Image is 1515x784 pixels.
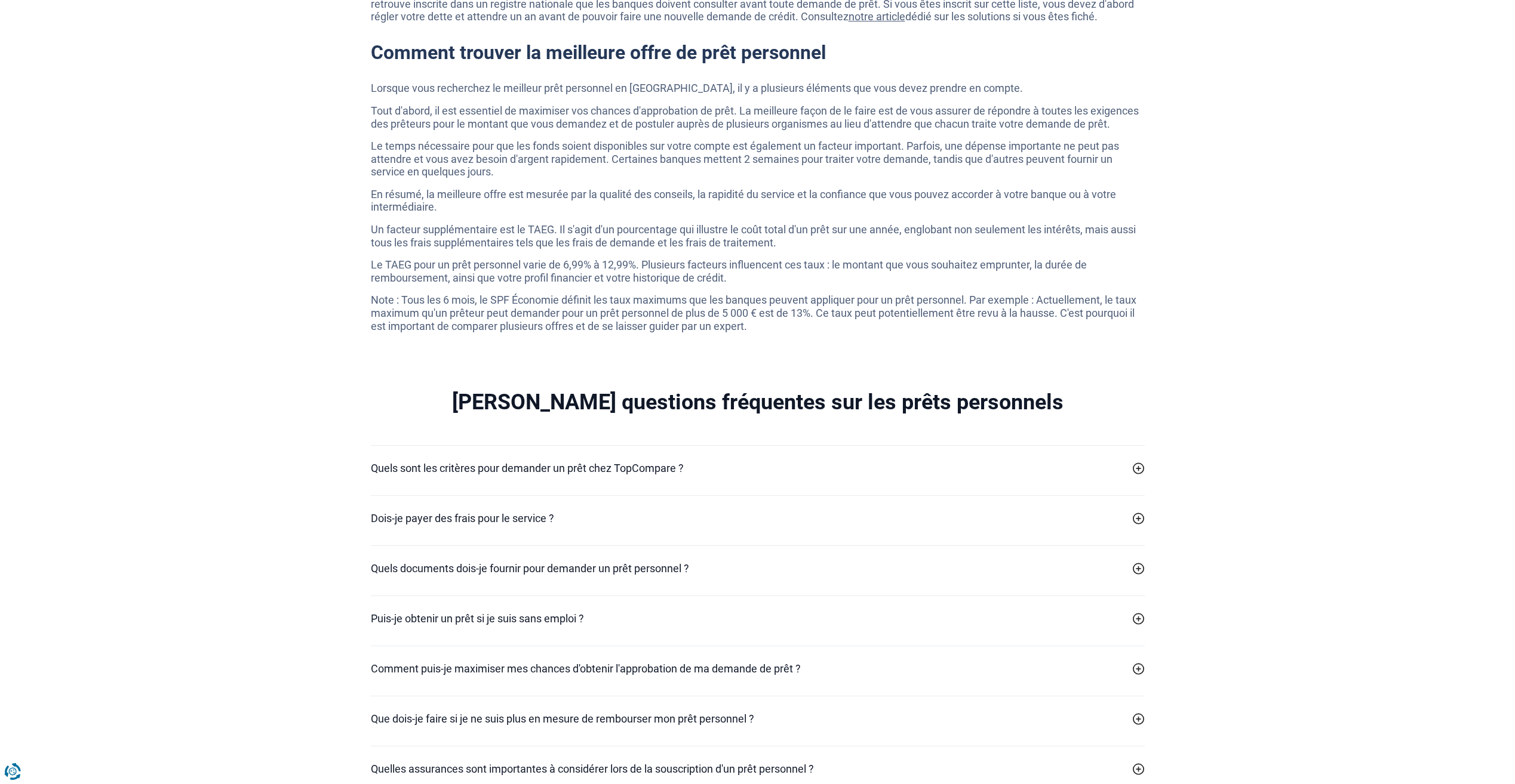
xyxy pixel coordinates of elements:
[371,560,689,576] h2: Quels documents dois-je fournir pour demander un prêt personnel ?
[371,610,584,626] h2: Puis-je obtenir un prêt si je suis sans emploi ?
[371,294,1145,332] p: Note : Tous les 6 mois, le SPF Économie définit les taux maximums que les banques peuvent appliqu...
[371,188,1145,214] p: En résumé, la meilleure offre est mesurée par la qualité des conseils, la rapidité du service et ...
[371,560,1145,576] a: Quels documents dois-je fournir pour demander un prêt personnel ?
[371,41,1145,64] h2: Comment trouver la meilleure offre de prêt personnel
[371,140,1145,178] p: Le temps nécessaire pour que les fonds soient disponibles sur votre compte est également un facte...
[371,390,1145,415] h2: [PERSON_NAME] questions fréquentes sur les prêts personnels
[371,460,1145,476] a: Quels sont les critères pour demander un prêt chez TopCompare ?
[849,10,905,23] a: notre article
[371,711,1145,727] a: Que dois-je faire si je ne suis plus en mesure de rembourser mon prêt personnel ?
[371,660,1145,677] a: Comment puis-je maximiser mes chances d'obtenir l'approbation de ma demande de prêt ?
[371,258,1145,284] p: Le TAEG pour un prêt personnel varie de 6,99% à 12,99%. Plusieurs facteurs influencent ces taux :...
[371,104,1145,130] p: Tout d'abord, il est essentiel de maximiser vos chances d'approbation de prêt. La meilleure façon...
[371,610,1145,626] a: Puis-je obtenir un prêt si je suis sans emploi ?
[371,510,1145,526] a: Dois-je payer des frais pour le service ?
[371,82,1145,95] p: Lorsque vous recherchez le meilleur prêt personnel en [GEOGRAPHIC_DATA], il y a plusieurs élément...
[371,460,684,476] h2: Quels sont les critères pour demander un prêt chez TopCompare ?
[371,711,754,727] h2: Que dois-je faire si je ne suis plus en mesure de rembourser mon prêt personnel ?
[371,761,814,777] h2: Quelles assurances sont importantes à considérer lors de la souscription d'un prêt personnel ?
[371,761,1145,777] a: Quelles assurances sont importantes à considérer lors de la souscription d'un prêt personnel ?
[371,510,554,526] h2: Dois-je payer des frais pour le service ?
[371,223,1145,249] p: Un facteur supplémentaire est le TAEG. Il s'agit d'un pourcentage qui illustre le coût total d'un...
[371,660,801,677] h2: Comment puis-je maximiser mes chances d'obtenir l'approbation de ma demande de prêt ?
